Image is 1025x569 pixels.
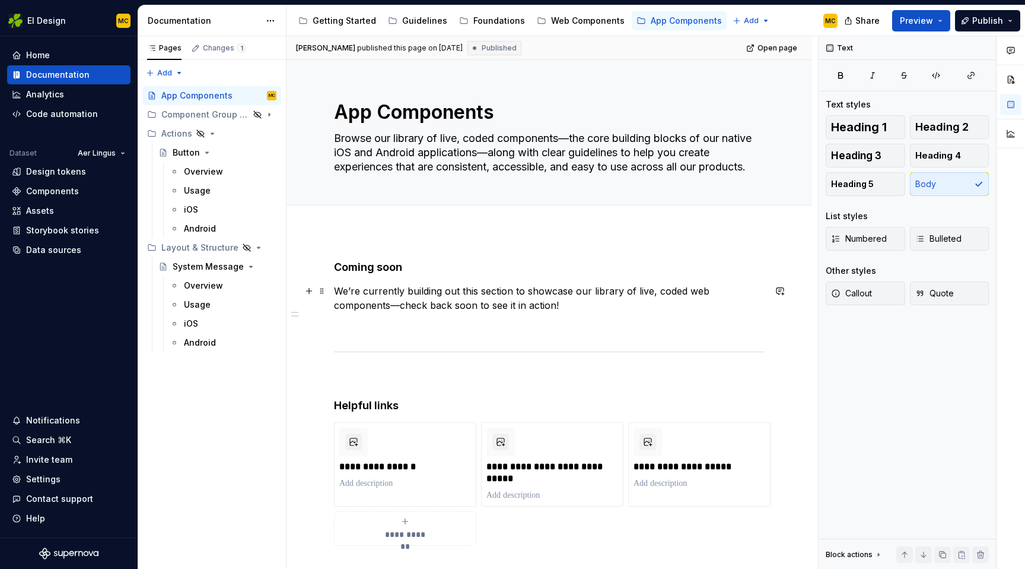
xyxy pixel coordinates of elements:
[26,108,98,120] div: Code automation
[892,10,950,31] button: Preview
[729,12,773,29] button: Add
[7,46,130,65] a: Home
[357,43,463,53] div: published this page on [DATE]
[26,473,61,485] div: Settings
[831,287,872,299] span: Callout
[26,205,54,217] div: Assets
[173,147,200,159] div: Button
[142,86,281,105] a: App ComponentsMC
[313,15,376,27] div: Getting Started
[165,276,281,295] a: Overview
[165,219,281,238] a: Android
[26,434,71,446] div: Search ⌘K
[915,287,954,299] span: Quote
[39,548,98,559] svg: Supernova Logo
[825,16,836,26] div: MC
[184,318,198,330] div: iOS
[184,185,211,197] div: Usage
[294,11,381,30] a: Getting Started
[7,450,130,469] a: Invite team
[142,105,281,124] div: Component Group Template
[826,546,883,563] div: Block actions
[826,550,873,559] div: Block actions
[26,225,99,236] div: Storybook stories
[334,260,765,274] h4: Coming soon
[7,489,130,508] button: Contact support
[148,15,260,27] div: Documentation
[165,200,281,219] a: iOS
[910,144,989,167] button: Heading 4
[454,11,530,30] a: Foundations
[473,15,525,27] div: Foundations
[165,181,281,200] a: Usage
[161,242,238,254] div: Layout & Structure
[910,115,989,139] button: Heading 2
[26,415,80,426] div: Notifications
[915,233,962,245] span: Bulleted
[632,11,727,30] a: App Components
[26,49,50,61] div: Home
[78,148,116,158] span: Aer Lingus
[269,90,275,102] div: MC
[955,10,1020,31] button: Publish
[826,227,905,251] button: Numbered
[831,178,874,190] span: Heading 5
[26,69,90,81] div: Documentation
[332,129,762,176] textarea: Browse our library of live, coded components—the core building blocks of our native iOS and Andro...
[147,43,182,53] div: Pages
[910,282,989,305] button: Quote
[743,40,803,56] a: Open page
[142,124,281,143] div: Actions
[831,150,881,162] span: Heading 3
[2,8,135,33] button: EI DesignMC
[383,11,452,30] a: Guidelines
[915,121,969,133] span: Heading 2
[26,88,64,100] div: Analytics
[203,43,246,53] div: Changes
[757,43,797,53] span: Open page
[165,295,281,314] a: Usage
[26,166,86,178] div: Design tokens
[910,227,989,251] button: Bulleted
[334,399,765,413] h4: Helpful links
[826,172,905,196] button: Heading 5
[7,470,130,489] a: Settings
[165,314,281,333] a: iOS
[831,233,887,245] span: Numbered
[161,109,249,121] div: Component Group Template
[27,15,66,27] div: EI Design
[26,244,81,256] div: Data sources
[184,223,216,235] div: Android
[161,128,192,140] div: Actions
[915,150,961,162] span: Heading 4
[831,121,887,133] span: Heading 1
[7,411,130,430] button: Notifications
[7,105,130,124] a: Code automation
[972,15,1003,27] span: Publish
[651,15,722,27] div: App Components
[184,299,211,311] div: Usage
[142,86,281,352] div: Page tree
[838,10,887,31] button: Share
[900,15,933,27] span: Preview
[294,9,727,33] div: Page tree
[7,241,130,260] a: Data sources
[184,280,223,292] div: Overview
[332,98,762,127] textarea: App Components
[154,143,281,162] a: Button
[237,43,246,53] span: 1
[334,284,765,312] p: We’re currently building out this section to showcase our library of live, coded web components—c...
[165,162,281,181] a: Overview
[26,185,79,197] div: Components
[157,68,172,78] span: Add
[7,162,130,181] a: Design tokens
[118,16,129,26] div: MC
[7,431,130,450] button: Search ⌘K
[744,16,759,26] span: Add
[7,201,130,220] a: Assets
[26,493,93,505] div: Contact support
[142,65,187,81] button: Add
[402,15,447,27] div: Guidelines
[826,282,905,305] button: Callout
